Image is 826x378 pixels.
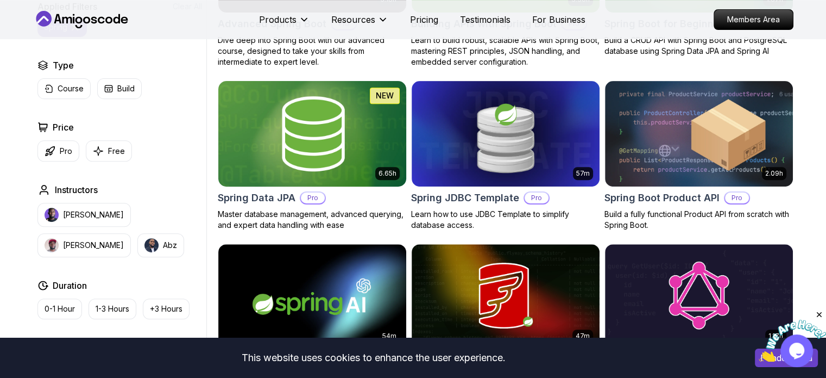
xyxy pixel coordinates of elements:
button: 0-1 Hour [37,299,82,319]
button: Course [37,78,91,99]
img: instructor img [144,238,159,252]
iframe: chat widget [759,310,826,362]
button: Products [259,13,310,35]
button: 1-3 Hours [89,299,136,319]
p: 57m [576,169,590,178]
p: [PERSON_NAME] [63,240,124,251]
button: Build [97,78,142,99]
a: For Business [532,13,585,26]
h2: Spring JDBC Template [411,190,519,206]
button: Resources [331,13,388,35]
p: 47m [576,332,590,340]
p: Build [117,83,135,94]
button: +3 Hours [143,299,190,319]
p: Master database management, advanced querying, and expert data handling with ease [218,209,407,231]
a: Spring Boot Product API card2.09hSpring Boot Product APIProBuild a fully functional Product API f... [604,80,793,231]
h2: Type [53,59,74,72]
img: Spring for GraphQL card [605,244,793,350]
a: Spring JDBC Template card57mSpring JDBC TemplateProLearn how to use JDBC Template to simplify dat... [411,80,600,231]
p: Pro [725,193,749,203]
a: Members Area [714,9,793,30]
a: Testimonials [460,13,510,26]
img: Spring Boot Product API card [605,81,793,187]
p: +3 Hours [150,303,182,314]
img: Flyway and Spring Boot card [412,244,600,350]
p: Dive deep into Spring Boot with our advanced course, designed to take your skills from intermedia... [218,35,407,67]
h2: Instructors [55,183,98,196]
img: instructor img [45,208,59,222]
p: Resources [331,13,375,26]
p: 2.09h [765,169,783,178]
p: Course [58,83,84,94]
button: Accept cookies [755,349,818,367]
p: [PERSON_NAME] [63,209,124,220]
img: instructor img [45,238,59,252]
a: Pricing [410,13,438,26]
p: Learn to build robust, scalable APIs with Spring Boot, mastering REST principles, JSON handling, ... [411,35,600,67]
button: Pro [37,140,79,162]
p: Learn how to use JDBC Template to simplify database access. [411,209,600,231]
p: 54m [382,332,396,340]
button: Free [86,140,132,162]
div: This website uses cookies to enhance the user experience. [8,346,739,370]
button: instructor imgAbz [137,233,184,257]
a: Spring Data JPA card6.65hNEWSpring Data JPAProMaster database management, advanced querying, and ... [218,80,407,231]
p: NEW [376,90,394,101]
img: Spring Data JPA card [213,78,411,189]
p: 0-1 Hour [45,303,75,314]
p: Pro [525,193,548,203]
h2: Duration [53,279,87,292]
p: Members Area [714,10,793,29]
p: Build a CRUD API with Spring Boot and PostgreSQL database using Spring Data JPA and Spring AI [604,35,793,57]
p: Free [108,146,125,157]
h2: Price [53,121,74,134]
p: Abz [163,240,177,251]
h2: Spring Boot Product API [604,190,720,206]
button: instructor img[PERSON_NAME] [37,233,131,257]
p: Products [259,13,297,26]
img: Spring AI card [218,244,406,350]
p: 6.65h [379,169,396,178]
p: Pro [301,193,325,203]
p: 1-3 Hours [96,303,129,314]
p: Pro [60,146,72,157]
img: Spring JDBC Template card [412,81,600,187]
p: Build a fully functional Product API from scratch with Spring Boot. [604,209,793,231]
button: instructor img[PERSON_NAME] [37,203,131,227]
h2: Spring Data JPA [218,190,295,206]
